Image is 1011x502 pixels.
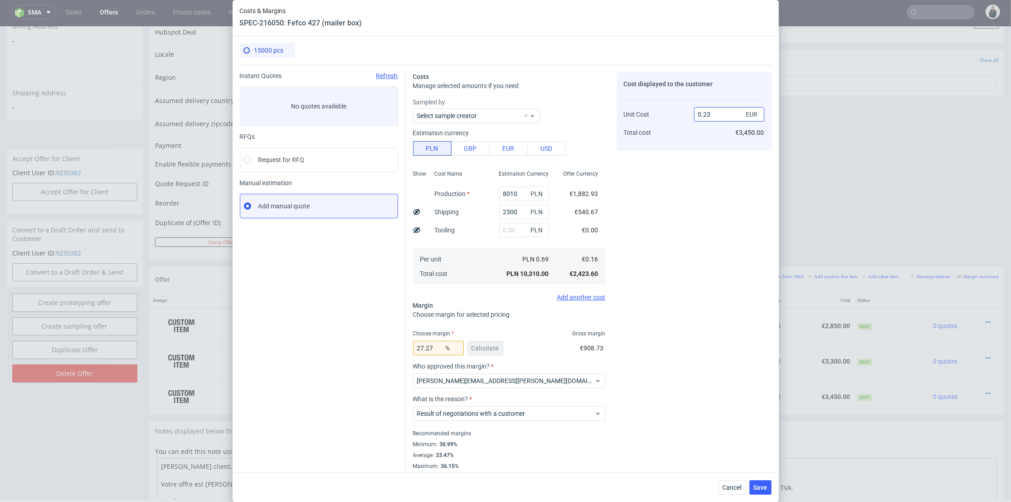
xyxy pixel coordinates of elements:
td: €0.57 [598,281,646,317]
input: 0.00 [413,341,464,355]
small: Add other item [862,247,899,252]
th: Net Total [646,266,715,281]
div: Shipping Address [7,56,143,76]
label: Who approved this margin? [413,363,606,370]
span: PLN 10,310.00 [507,270,549,277]
td: Duplicate of (Offer ID) [155,188,318,210]
th: Design [150,266,262,281]
div: Instant Quotes [240,72,398,79]
td: 15000 [549,352,598,388]
th: ID [262,266,317,281]
span: Margin [413,302,433,309]
td: Assumed delivery country [155,65,318,88]
span: Sent [857,332,872,339]
td: €0.00 [715,281,784,317]
small: Manage dielines [910,247,950,252]
span: SPEC- 215016 [399,322,432,330]
button: Single payment (default) [321,112,563,125]
button: PLN [413,141,452,156]
th: Dependencies [715,266,784,281]
span: €908.73 [580,345,604,352]
td: €0.23 [598,352,646,388]
span: Estimation Currency [499,170,549,177]
div: Accept Offer for Client [7,122,143,142]
label: Shipping [435,208,459,216]
span: Enveloppes d'expédition C5 [321,285,397,295]
label: No quotes available [240,87,398,126]
span: PLN 0.69 [523,256,549,263]
input: Delete Offer [12,338,137,356]
span: Cancel [723,484,742,491]
button: USD [527,141,566,156]
th: Status [854,266,900,281]
a: 9235382 [56,142,81,150]
td: €3,450.00 [646,352,715,388]
label: Tooling [435,226,455,234]
div: RFQs [240,133,398,140]
span: Source: [321,305,357,312]
small: Add PIM line item [702,247,744,252]
span: Offer [155,249,170,256]
th: Total [785,266,854,281]
div: Convert to a Draft Order and send to Customer [7,193,143,222]
td: €3,300.00 [646,317,715,352]
span: - [12,10,137,19]
span: 0 quotes [933,366,958,374]
td: Payment [155,111,318,132]
td: Assumed delivery zipcode [155,88,318,111]
a: View all [980,30,999,37]
span: Costs [413,73,429,80]
a: CBBB-4 [339,341,357,347]
img: ico-item-custom-a8f9c3db6a5631ce2f509e228e8b95abde266dc4376634de7b166047de09ff05.png [159,359,204,381]
small: Add custom line item [808,247,858,252]
img: ico-item-custom-a8f9c3db6a5631ce2f509e228e8b95abde266dc4376634de7b166047de09ff05.png [159,288,204,310]
span: €1,882.93 [570,190,598,197]
div: 33.47% [434,452,454,459]
small: Add line item from VMA [749,247,804,252]
div: Recommended margins [413,428,606,439]
span: Sent [857,367,872,374]
td: €0.00 [715,352,784,388]
header: SPEC-216050: Fefco 427 (mailer box) [240,18,362,28]
span: Request for RFQ [258,155,305,164]
div: Custom • Custom [321,356,544,384]
div: Maximum : [413,461,606,470]
span: Refresh [376,72,398,79]
button: EUR [489,141,528,156]
span: Result of negotiations with a customer [417,409,595,418]
span: [PERSON_NAME][EMAIL_ADDRESS][PERSON_NAME][DOMAIN_NAME] [417,376,595,385]
div: Custom • Custom [321,320,544,349]
span: Sent [857,296,872,304]
span: Cost Name [435,170,462,177]
span: €540.67 [575,208,598,216]
a: CBIS-1 [339,376,355,383]
td: Quote Request ID [155,149,318,171]
span: €3,450.00 [736,129,764,136]
td: €2,850.00 [785,281,854,317]
strong: 768292 [265,331,287,338]
span: 0 quotes [933,331,958,338]
span: Show [413,170,427,177]
span: PLN [529,187,547,200]
span: Per unit [420,256,442,263]
span: 0 quotes [933,295,958,303]
a: 9235382 [56,222,81,231]
input: Convert to a Draft Order & Send [12,236,137,255]
input: Type to create new task [593,49,997,64]
span: Total cost [624,129,651,136]
span: % [444,342,462,354]
label: Select sample creator [417,112,477,119]
label: Choose margin [413,330,454,337]
span: Costs & Margins [240,7,362,15]
a: Create prototyping offer [12,267,137,285]
td: Region [155,42,318,65]
span: Choose margin for selected pricing [413,311,510,318]
span: €2,423.60 [570,270,598,277]
td: Locale [155,19,318,42]
input: Save [514,211,563,220]
a: Duplicate Offer [12,314,137,332]
input: 0.00 [499,223,549,237]
span: Add manual quote [258,202,310,211]
td: Reorder [155,171,318,188]
td: €2,850.00 [646,281,715,317]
